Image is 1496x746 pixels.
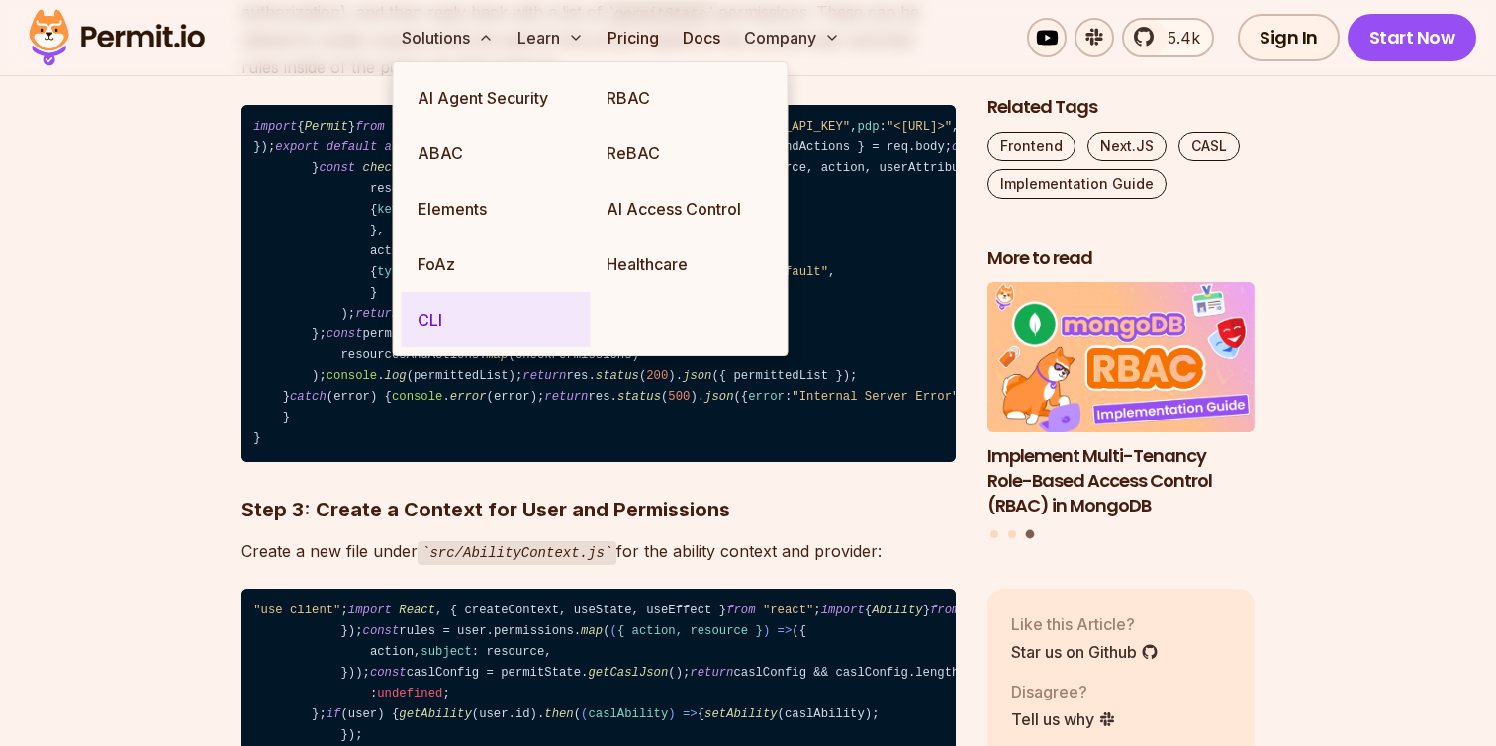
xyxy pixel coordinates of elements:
[588,666,668,680] span: getCaslJson
[241,105,956,462] code: { } ; permit = ({ : , : , }); ( ) { { { resourcesAndActions } = req. ; { : userId } = req. ; (!us...
[987,444,1255,517] h3: Implement Multi-Tenancy Role-Based Access Control (RBAC) in MongoDB
[1238,14,1340,61] a: Sign In
[399,604,435,617] span: React
[1011,680,1116,703] p: Disagree?
[987,246,1255,271] h2: More to read
[290,390,327,404] span: catch
[377,265,406,279] span: type
[399,707,472,721] span: getAbility
[690,666,733,680] span: return
[1156,26,1200,49] span: 5.4k
[987,283,1255,518] a: Implement Multi-Tenancy Role-Based Access Control (RBAC) in MongoDBImplement Multi-Tenancy Role-B...
[319,161,355,175] span: const
[370,666,407,680] span: const
[377,687,442,700] span: undefined
[675,18,728,57] a: Docs
[1008,530,1016,538] button: Go to slide 2
[821,604,865,617] span: import
[704,390,733,404] span: json
[763,265,828,279] span: "default"
[241,537,956,566] p: Create a new file under for the ability context and provider:
[591,236,780,292] a: Healthcare
[617,624,763,638] span: { action, resource }
[510,18,592,57] button: Learn
[363,624,400,638] span: const
[327,369,377,383] span: console
[241,498,730,521] strong: Step 3: Create a Context for User and Permissions
[253,120,297,134] span: import
[385,369,407,383] span: log
[327,707,341,721] span: if
[591,181,780,236] a: AI Access Control
[522,369,566,383] span: return
[1122,18,1214,57] a: 5.4k
[1348,14,1477,61] a: Start Now
[872,604,922,617] span: Ability
[792,390,959,404] span: "Internal Server Error"
[600,18,667,57] a: Pricing
[544,390,588,404] span: return
[930,604,959,617] span: from
[915,666,959,680] span: length
[726,604,755,617] span: from
[915,140,944,154] span: body
[385,140,421,154] span: async
[588,707,668,721] span: caslAbility
[275,140,319,154] span: export
[355,307,399,321] span: return
[763,604,813,617] span: "react"
[402,292,591,347] a: CLI
[591,70,780,126] a: RBAC
[683,369,711,383] span: json
[1011,612,1159,636] p: Like this Article?
[392,390,442,404] span: console
[253,604,340,617] span: "use client"
[987,132,1075,161] a: Frontend
[704,707,778,721] span: setAbility
[418,541,616,565] code: src/AbilityContext.js
[544,707,573,721] span: then
[394,18,502,57] button: Solutions
[363,161,480,175] span: checkPermissions
[617,390,661,404] span: status
[402,181,591,236] a: Elements
[450,390,487,404] span: error
[990,530,998,538] button: Go to slide 1
[327,140,377,154] span: default
[887,120,952,134] span: "<[URL]>"
[20,4,214,71] img: Permit logo
[591,126,780,181] a: ReBAC
[987,169,1167,199] a: Implementation Guide
[581,624,603,638] span: map
[858,120,880,134] span: pdp
[1011,707,1116,731] a: Tell us why
[515,707,530,721] span: id
[421,645,471,659] span: subject
[668,390,690,404] span: 500
[646,369,668,383] span: 200
[1178,132,1240,161] a: CASL
[355,120,384,134] span: from
[377,203,399,217] span: key
[736,18,848,57] button: Company
[610,624,793,638] span: ( ) =>
[305,120,348,134] span: Permit
[1025,530,1034,539] button: Go to slide 3
[402,126,591,181] a: ABAC
[596,369,639,383] span: status
[402,70,591,126] a: AI Agent Security
[987,283,1255,518] li: 3 of 3
[581,707,698,721] span: ( ) =>
[1087,132,1167,161] a: Next.JS
[402,236,591,292] a: FoAz
[987,283,1255,433] img: Implement Multi-Tenancy Role-Based Access Control (RBAC) in MongoDB
[987,283,1255,542] div: Posts
[748,390,785,404] span: error
[952,140,988,154] span: const
[348,604,392,617] span: import
[327,327,363,341] span: const
[494,624,574,638] span: permissions
[987,95,1255,120] h2: Related Tags
[1011,640,1159,664] a: Star us on Github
